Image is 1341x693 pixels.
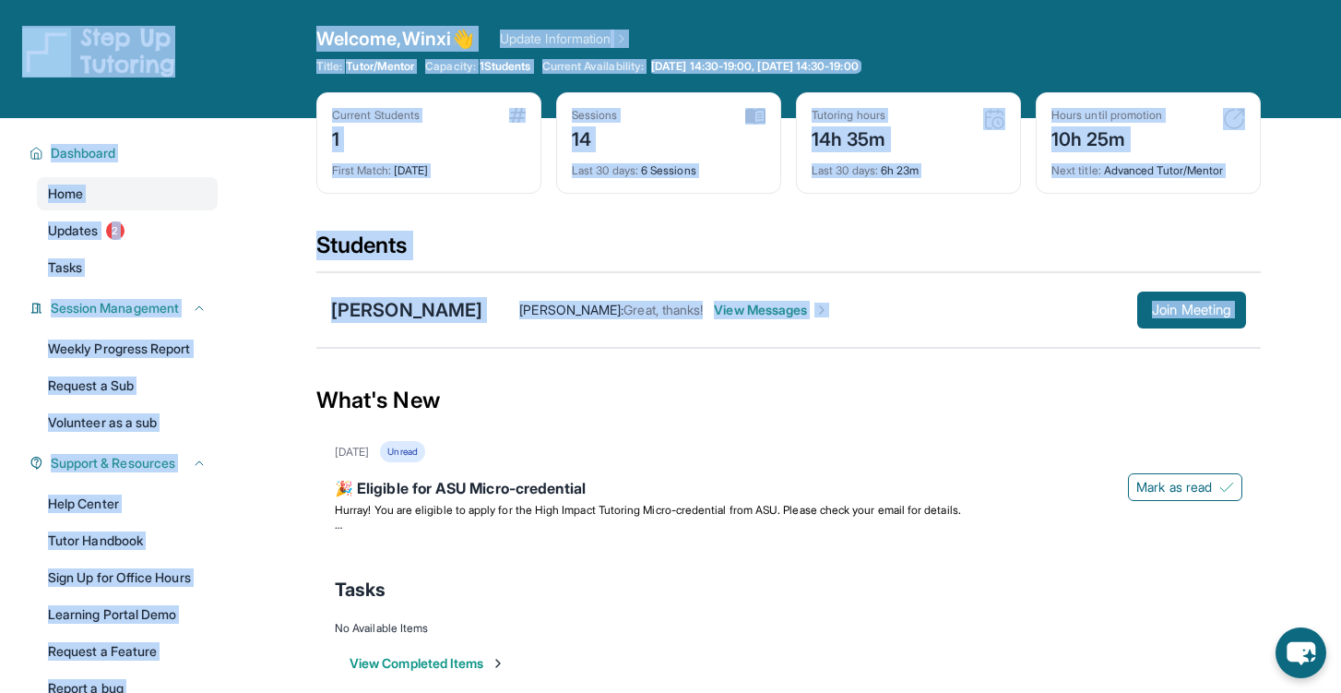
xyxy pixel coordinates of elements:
[37,214,218,247] a: Updates2
[647,59,862,74] a: [DATE] 14:30-19:00, [DATE] 14:30-19:00
[332,152,526,178] div: [DATE]
[316,59,342,74] span: Title:
[572,163,638,177] span: Last 30 days :
[1051,163,1101,177] span: Next title :
[814,303,829,317] img: Chevron-Right
[651,59,859,74] span: [DATE] 14:30-19:00, [DATE] 14:30-19:00
[335,577,386,603] span: Tasks
[332,108,420,123] div: Current Students
[335,445,369,460] div: [DATE]
[745,108,765,125] img: card
[542,59,644,74] span: Current Availability:
[1276,627,1326,678] button: chat-button
[37,177,218,210] a: Home
[623,302,703,317] span: Great, thanks!
[1051,108,1162,123] div: Hours until promotion
[335,503,961,517] span: Hurray! You are eligible to apply for the High Impact Tutoring Micro-credential from ASU. Please ...
[1137,292,1246,329] button: Join Meeting
[43,144,207,162] button: Dashboard
[48,221,99,240] span: Updates
[48,258,82,277] span: Tasks
[22,26,175,78] img: logo
[380,441,424,462] div: Unread
[37,406,218,439] a: Volunteer as a sub
[332,123,420,152] div: 1
[1051,123,1162,152] div: 10h 25m
[37,332,218,365] a: Weekly Progress Report
[519,302,623,317] span: [PERSON_NAME] :
[331,297,482,323] div: [PERSON_NAME]
[316,360,1261,441] div: What's New
[37,251,218,284] a: Tasks
[1219,480,1234,495] img: Mark as read
[500,30,629,48] a: Update Information
[1136,478,1212,496] span: Mark as read
[346,59,414,74] span: Tutor/Mentor
[48,185,83,203] span: Home
[480,59,531,74] span: 1 Students
[812,108,886,123] div: Tutoring hours
[812,152,1005,178] div: 6h 23m
[51,299,179,317] span: Session Management
[37,524,218,557] a: Tutor Handbook
[37,598,218,631] a: Learning Portal Demo
[37,561,218,594] a: Sign Up for Office Hours
[714,301,829,319] span: View Messages
[37,635,218,668] a: Request a Feature
[983,108,1005,130] img: card
[425,59,476,74] span: Capacity:
[1128,473,1242,501] button: Mark as read
[572,123,618,152] div: 14
[572,152,765,178] div: 6 Sessions
[332,163,391,177] span: First Match :
[509,108,526,123] img: card
[1223,108,1245,130] img: card
[1152,305,1231,316] span: Join Meeting
[350,654,505,673] button: View Completed Items
[43,299,207,317] button: Session Management
[572,108,618,123] div: Sessions
[335,621,1242,636] div: No Available Items
[316,231,1261,271] div: Students
[51,454,175,472] span: Support & Resources
[51,144,116,162] span: Dashboard
[37,369,218,402] a: Request a Sub
[316,26,474,52] span: Welcome, Winxi 👋
[106,221,125,240] span: 2
[1051,152,1245,178] div: Advanced Tutor/Mentor
[335,477,1242,503] div: 🎉 Eligible for ASU Micro-credential
[812,163,878,177] span: Last 30 days :
[37,487,218,520] a: Help Center
[812,123,886,152] div: 14h 35m
[43,454,207,472] button: Support & Resources
[611,30,629,48] img: Chevron Right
